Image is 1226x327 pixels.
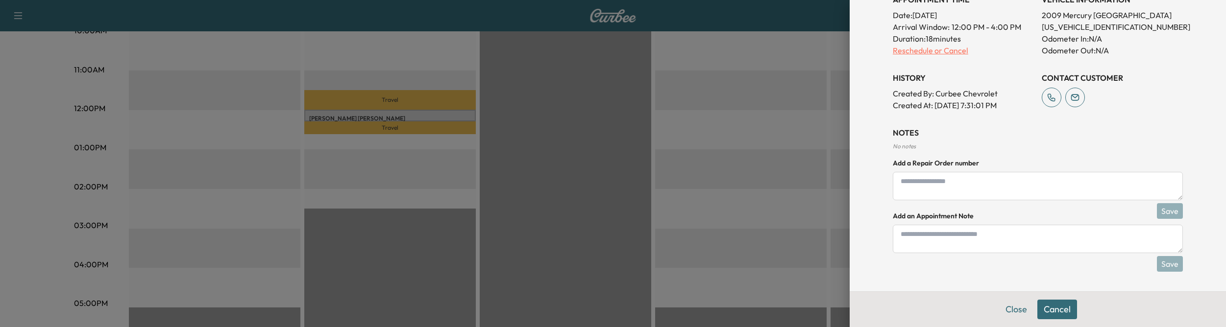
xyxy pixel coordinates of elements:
[952,21,1021,33] span: 12:00 PM - 4:00 PM
[1042,45,1183,56] p: Odometer Out: N/A
[893,99,1034,111] p: Created At : [DATE] 7:31:01 PM
[999,300,1033,319] button: Close
[1042,33,1183,45] p: Odometer In: N/A
[893,33,1034,45] p: Duration: 18 minutes
[893,45,1034,56] p: Reschedule or Cancel
[893,72,1034,84] h3: History
[893,211,1183,221] h4: Add an Appointment Note
[893,127,1183,139] h3: NOTES
[1042,72,1183,84] h3: CONTACT CUSTOMER
[893,21,1034,33] p: Arrival Window:
[893,88,1034,99] p: Created By : Curbee Chevrolet
[1042,21,1183,33] p: [US_VEHICLE_IDENTIFICATION_NUMBER]
[893,158,1183,168] h4: Add a Repair Order number
[893,142,1183,150] div: No notes
[1042,9,1183,21] p: 2009 Mercury [GEOGRAPHIC_DATA]
[893,9,1034,21] p: Date: [DATE]
[1037,300,1077,319] button: Cancel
